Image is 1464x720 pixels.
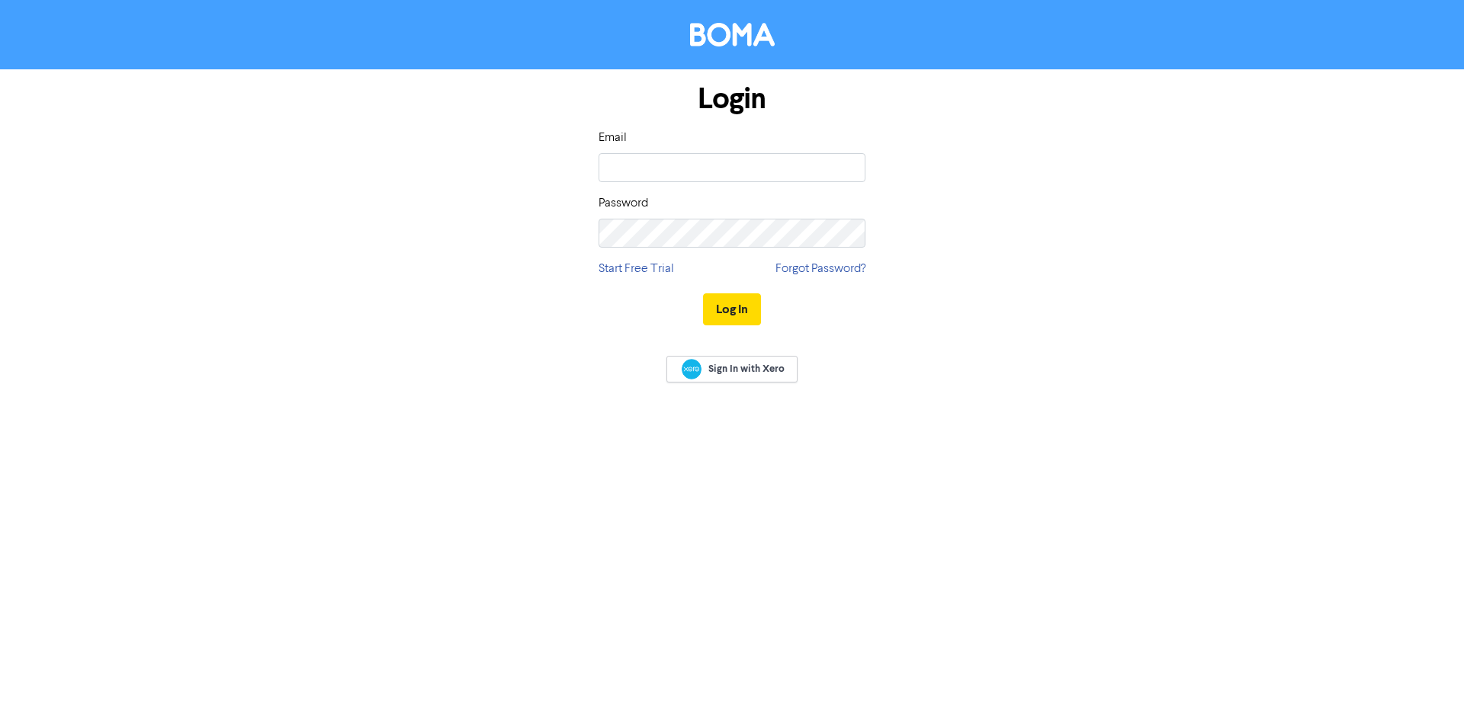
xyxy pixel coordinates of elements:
[682,359,701,379] img: Xero logo
[599,129,627,147] label: Email
[703,293,761,325] button: Log In
[599,82,865,117] h1: Login
[599,194,648,213] label: Password
[775,260,865,278] a: Forgot Password?
[690,23,775,46] img: BOMA Logo
[666,356,798,382] a: Sign In with Xero
[599,260,674,278] a: Start Free Trial
[708,362,785,376] span: Sign In with Xero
